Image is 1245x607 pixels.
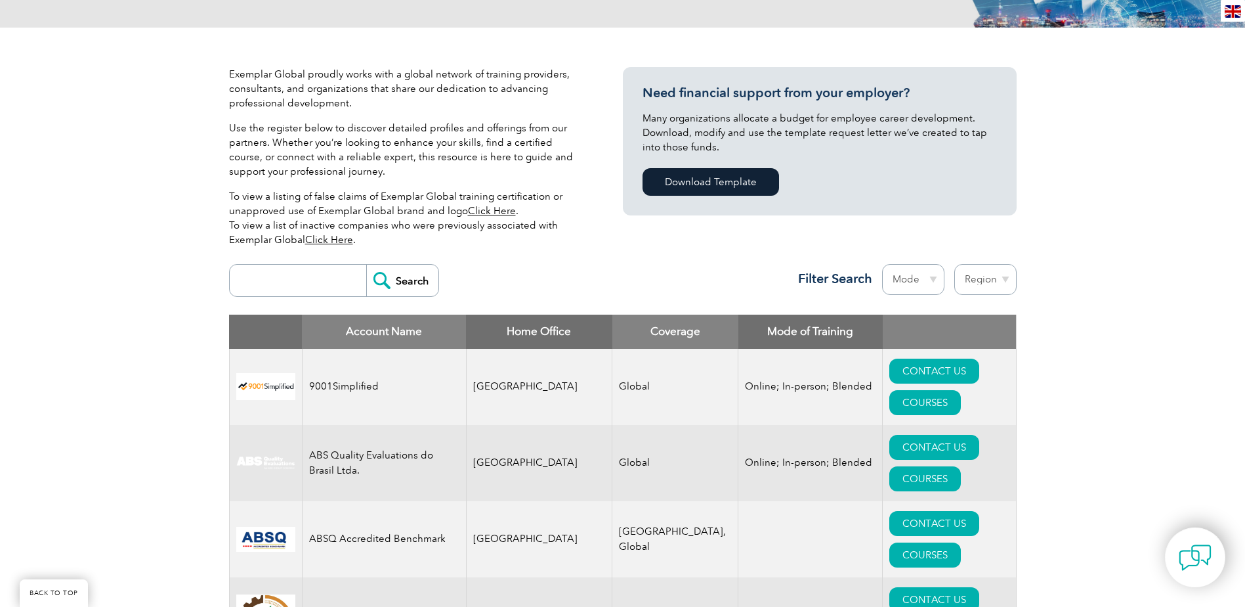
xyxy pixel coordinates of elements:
[889,543,961,568] a: COURSES
[466,349,612,425] td: [GEOGRAPHIC_DATA]
[643,168,779,196] a: Download Template
[302,349,466,425] td: 9001Simplified
[229,189,583,247] p: To view a listing of false claims of Exemplar Global training certification or unapproved use of ...
[612,315,738,349] th: Coverage: activate to sort column ascending
[738,425,883,501] td: Online; In-person; Blended
[889,359,979,384] a: CONTACT US
[643,111,997,154] p: Many organizations allocate a budget for employee career development. Download, modify and use th...
[302,501,466,577] td: ABSQ Accredited Benchmark
[229,67,583,110] p: Exemplar Global proudly works with a global network of training providers, consultants, and organ...
[738,349,883,425] td: Online; In-person; Blended
[236,373,295,400] img: 37c9c059-616f-eb11-a812-002248153038-logo.png
[1179,541,1212,574] img: contact-chat.png
[236,456,295,470] img: c92924ac-d9bc-ea11-a814-000d3a79823d-logo.jpg
[366,265,438,296] input: Search
[889,435,979,460] a: CONTACT US
[889,466,961,491] a: COURSES
[612,425,738,501] td: Global
[790,271,872,287] h3: Filter Search
[889,390,961,415] a: COURSES
[302,315,466,349] th: Account Name: activate to sort column descending
[643,85,997,101] h3: Need financial support from your employer?
[305,234,353,246] a: Click Here
[20,579,88,607] a: BACK TO TOP
[466,315,612,349] th: Home Office: activate to sort column ascending
[229,121,583,179] p: Use the register below to discover detailed profiles and offerings from our partners. Whether you...
[466,501,612,577] td: [GEOGRAPHIC_DATA]
[612,349,738,425] td: Global
[466,425,612,501] td: [GEOGRAPHIC_DATA]
[889,511,979,536] a: CONTACT US
[1225,5,1241,18] img: en
[302,425,466,501] td: ABS Quality Evaluations do Brasil Ltda.
[236,527,295,552] img: cc24547b-a6e0-e911-a812-000d3a795b83-logo.png
[738,315,883,349] th: Mode of Training: activate to sort column ascending
[612,501,738,577] td: [GEOGRAPHIC_DATA], Global
[468,205,516,217] a: Click Here
[883,315,1016,349] th: : activate to sort column ascending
